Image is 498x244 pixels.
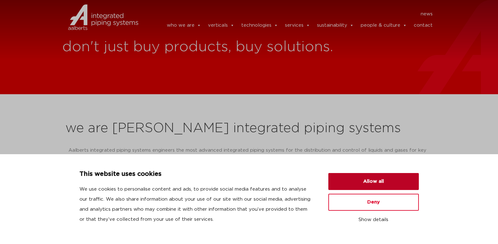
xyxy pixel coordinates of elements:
[317,19,354,32] a: sustainability
[241,19,278,32] a: technologies
[285,19,310,32] a: services
[148,9,433,19] nav: Menu
[208,19,234,32] a: verticals
[167,19,201,32] a: who we are
[361,19,407,32] a: people & culture
[328,194,419,211] button: Deny
[328,173,419,190] button: Allow all
[414,19,433,32] a: contact
[79,184,313,225] p: We use cookies to personalise content and ads, to provide social media features and to analyse ou...
[65,121,433,136] h2: we are [PERSON_NAME] integrated piping systems
[421,9,433,19] a: news
[328,214,419,225] button: Show details
[68,145,430,176] p: Aalberts integrated piping systems engineers the most advanced integrated piping systems for the ...
[79,169,313,179] p: This website uses cookies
